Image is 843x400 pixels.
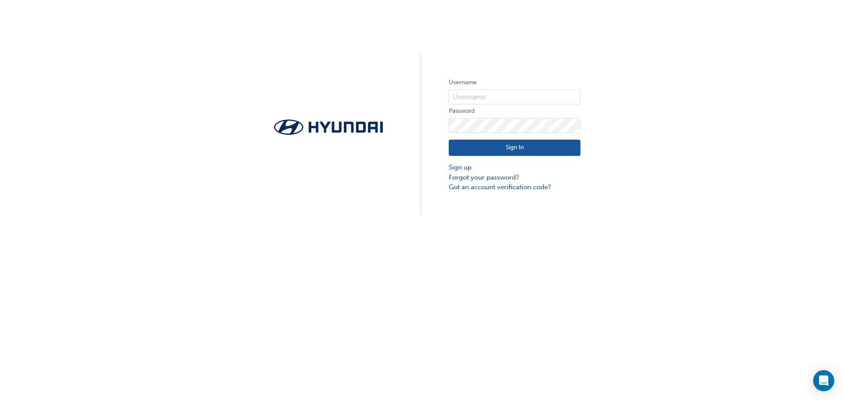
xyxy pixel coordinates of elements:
[449,106,580,116] label: Password
[449,182,580,192] a: Got an account verification code?
[449,173,580,183] a: Forgot your password?
[449,162,580,173] a: Sign up
[813,370,834,391] div: Open Intercom Messenger
[263,117,394,137] img: Trak
[449,77,580,88] label: Username
[449,140,580,156] button: Sign In
[449,90,580,105] input: Username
